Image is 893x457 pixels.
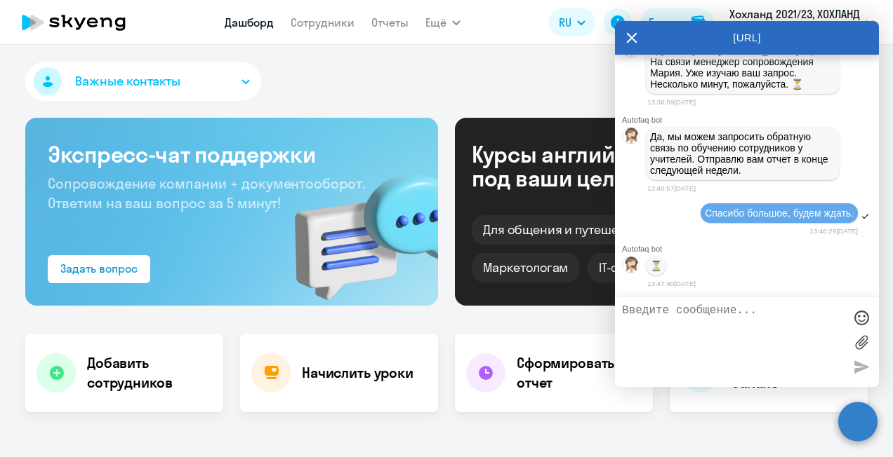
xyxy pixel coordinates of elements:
[48,255,150,283] button: Задать вопрос
[640,8,714,36] button: Балансbalance
[647,98,696,106] time: 13:36:59[DATE]
[559,14,571,31] span: RU
[649,14,686,31] div: Баланс
[623,128,640,148] img: bot avatar
[274,148,438,306] img: bg-img
[650,260,662,271] p: ⏳️
[622,116,879,124] div: Autofaq bot
[302,363,414,383] h4: Начислить уроки
[705,207,854,219] span: Спасибо большое, будем ждать.
[425,14,446,31] span: Ещё
[472,142,712,190] div: Курсы английского под ваши цели
[647,184,696,192] time: 13:40:57[DATE]
[472,215,665,245] div: Для общения и путешествий
[87,353,212,393] h4: Добавить сотрудников
[650,131,835,176] p: Да, мы можем запросить обратную связь по обучению сотрудников у учителей. Отправлю вам отчет в ко...
[425,8,461,36] button: Ещё
[25,62,261,101] button: Важные контакты
[650,45,835,90] p: Здравствуйте, [PERSON_NAME]! 👋 ﻿На связи менеджер сопровождения Мария. Уже изучаю ваш запрос. Нес...
[48,140,416,168] h3: Экспресс-чат поддержки
[75,72,180,90] span: Важные контакты
[472,253,579,282] div: Маркетологам
[851,332,872,353] label: Лимит 10 файлов
[623,257,640,277] img: bot avatar
[225,15,274,29] a: Дашборд
[60,260,138,277] div: Задать вопрос
[622,245,879,253] div: Autofaq bot
[291,15,355,29] a: Сотрудники
[588,253,708,282] div: IT-специалистам
[692,15,706,29] img: balance
[48,175,365,212] span: Сопровождение компании + документооборот. Ответим на ваш вопрос за 5 минут!
[647,280,696,287] time: 13:47:40[DATE]
[722,6,881,39] button: Хохланд 2021/23, ХОХЛАНД РУССЛАНД, ООО
[517,353,642,393] h4: Сформировать отчет
[371,15,409,29] a: Отчеты
[809,227,858,235] time: 13:46:29[DATE]
[729,6,860,39] p: Хохланд 2021/23, ХОХЛАНД РУССЛАНД, ООО
[549,8,595,36] button: RU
